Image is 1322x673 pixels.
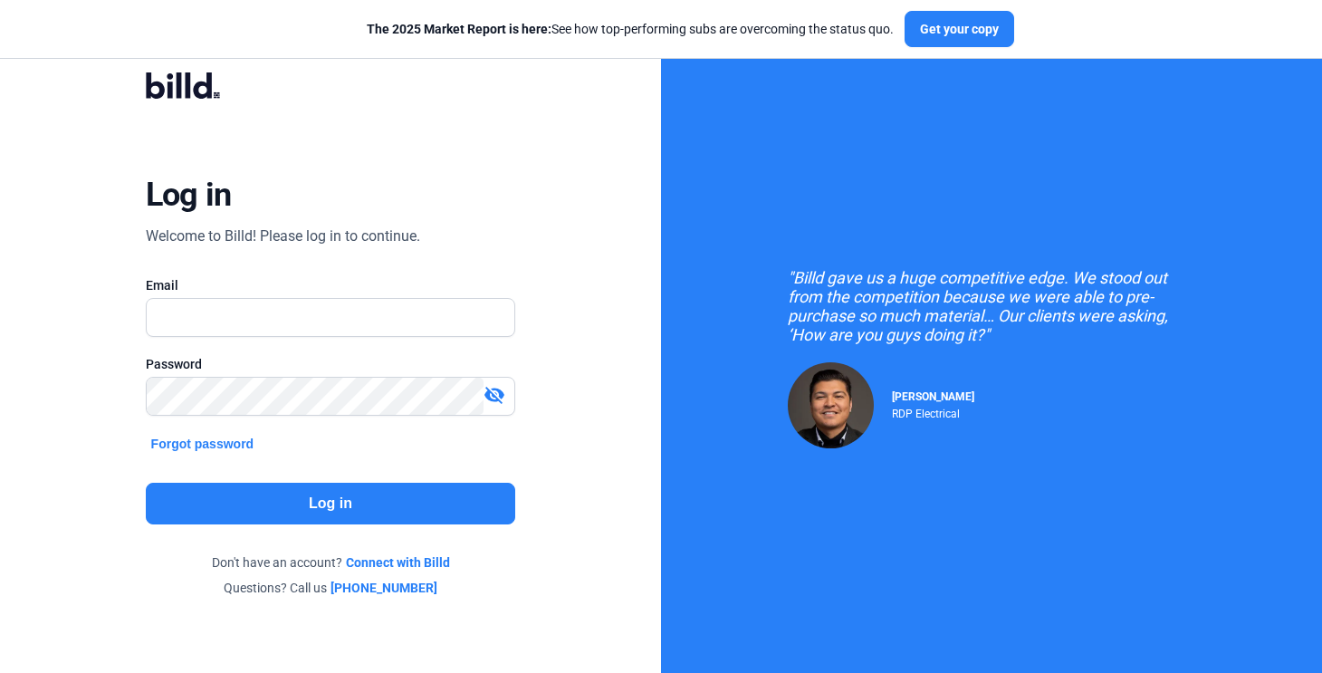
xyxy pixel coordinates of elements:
a: [PHONE_NUMBER] [330,579,437,597]
div: RDP Electrical [892,403,974,420]
a: Connect with Billd [346,553,450,572]
span: [PERSON_NAME] [892,390,974,403]
div: Questions? Call us [146,579,516,597]
div: Email [146,276,516,294]
div: Log in [146,175,232,215]
div: "Billd gave us a huge competitive edge. We stood out from the competition because we were able to... [788,268,1195,344]
button: Log in [146,483,516,524]
div: See how top-performing subs are overcoming the status quo. [367,20,894,38]
img: Raul Pacheco [788,362,874,448]
span: The 2025 Market Report is here: [367,22,551,36]
div: Welcome to Billd! Please log in to continue. [146,226,420,247]
div: Don't have an account? [146,553,516,572]
mat-icon: visibility_off [484,384,505,406]
button: Forgot password [146,434,260,454]
button: Get your copy [905,11,1014,47]
div: Password [146,355,516,373]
